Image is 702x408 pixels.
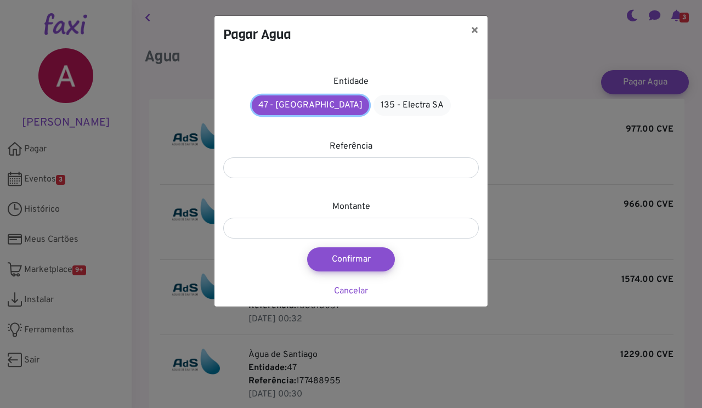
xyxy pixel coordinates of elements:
[252,95,369,115] a: 47 - [GEOGRAPHIC_DATA]
[332,200,370,213] label: Montante
[307,247,395,271] button: Confirmar
[333,75,369,88] label: Entidade
[373,95,451,116] a: 135 - Electra SA
[223,25,291,44] h4: Pagar Agua
[462,16,488,47] button: ×
[334,286,368,297] a: Cancelar
[330,140,372,153] label: Referência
